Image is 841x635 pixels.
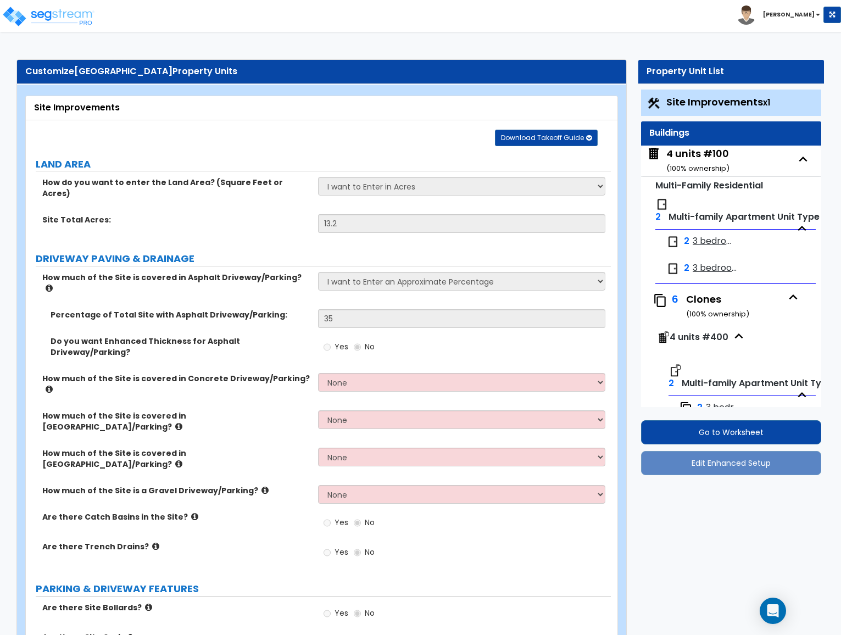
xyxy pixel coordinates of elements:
span: 6 [672,292,678,306]
span: 2 [684,235,689,248]
i: click for more info! [175,460,182,468]
i: click for more info! [191,513,198,521]
b: [PERSON_NAME] [763,10,815,19]
span: [GEOGRAPHIC_DATA] [74,65,172,77]
span: No [365,517,375,528]
label: How much of the Site is a Gravel Driveway/Parking? [42,485,310,496]
img: clone-roomtype.svg [669,364,682,377]
span: 2 [669,377,674,389]
span: 4 units #100 [647,147,729,175]
span: No [365,547,375,558]
div: Site Improvements [34,102,609,114]
small: Multi-Family Residential [655,179,763,192]
div: Buildings [649,127,813,140]
input: Yes [324,608,331,620]
label: LAND AREA [36,157,611,171]
i: click for more info! [145,603,152,611]
img: door.png [666,235,680,248]
span: 2 [655,210,661,223]
input: Yes [324,341,331,353]
span: 3 bedroom Greeson [706,402,739,414]
label: Percentage of Total Site with Asphalt Driveway/Parking: [51,309,310,320]
img: clone.svg [680,402,693,415]
i: click for more info! [261,486,269,494]
i: click for more info! [175,422,182,431]
button: Download Takeoff Guide [495,130,598,146]
label: PARKING & DRIVEWAY FEATURES [36,582,611,596]
i: click for more info! [46,284,53,292]
span: No [365,341,375,352]
label: Are there Site Bollards? [42,602,310,613]
span: Multi-family Apartment Unit Type [669,210,820,223]
label: How much of the Site is covered in Asphalt Driveway/Parking? [42,272,310,294]
i: click for more info! [152,542,159,550]
img: logo_pro_r.png [2,5,95,27]
span: Multi-family Apartment Unit Type [682,377,833,389]
small: ( 100 % ownership) [686,309,749,319]
span: 2 [684,262,689,275]
div: Customize Property Units [25,65,618,78]
span: Yes [335,608,348,619]
small: x1 [763,97,770,108]
div: 4 units #100 [666,147,729,175]
span: No [365,608,375,619]
small: ( 100 % ownership) [666,163,729,174]
input: No [354,547,361,559]
div: Open Intercom Messenger [760,598,786,624]
img: door.png [666,262,680,275]
input: Yes [324,517,331,529]
img: clone-building.svg [656,331,670,344]
input: No [354,608,361,620]
img: Construction.png [647,96,661,110]
span: Yes [335,547,348,558]
span: 2 [697,402,703,414]
label: Do you want Enhanced Thickness for Asphalt Driveway/Parking? [51,336,310,358]
span: Site Improvements [666,95,770,109]
span: Yes [335,341,348,352]
span: 4 units #400 [670,331,728,343]
label: Are there Trench Drains? [42,541,310,552]
span: 3 bedroom Hamilton [693,262,742,275]
input: No [354,517,361,529]
button: Edit Enhanced Setup [641,451,821,475]
span: Download Takeoff Guide [501,133,584,142]
label: Site Total Acres: [42,214,310,225]
img: door.png [655,198,669,211]
label: How much of the Site is covered in [GEOGRAPHIC_DATA]/Parking? [42,410,310,432]
input: No [354,341,361,353]
span: 3 bedroom Greeson [693,235,733,248]
label: Are there Catch Basins in the Site? [42,511,310,522]
label: How do you want to enter the Land Area? (Square Feet or Acres) [42,177,310,199]
div: Clones [686,292,783,320]
label: DRIVEWAY PAVING & DRAINAGE [36,252,611,266]
div: Property Unit List [647,65,816,78]
i: click for more info! [46,385,53,393]
label: How much of the Site is covered in Concrete Driveway/Parking? [42,373,310,395]
img: avatar.png [737,5,756,25]
label: How much of the Site is covered in [GEOGRAPHIC_DATA]/Parking? [42,448,310,470]
img: clone.svg [653,293,667,308]
span: Yes [335,517,348,528]
button: Go to Worksheet [641,420,821,444]
img: building.svg [647,147,661,161]
input: Yes [324,547,331,559]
